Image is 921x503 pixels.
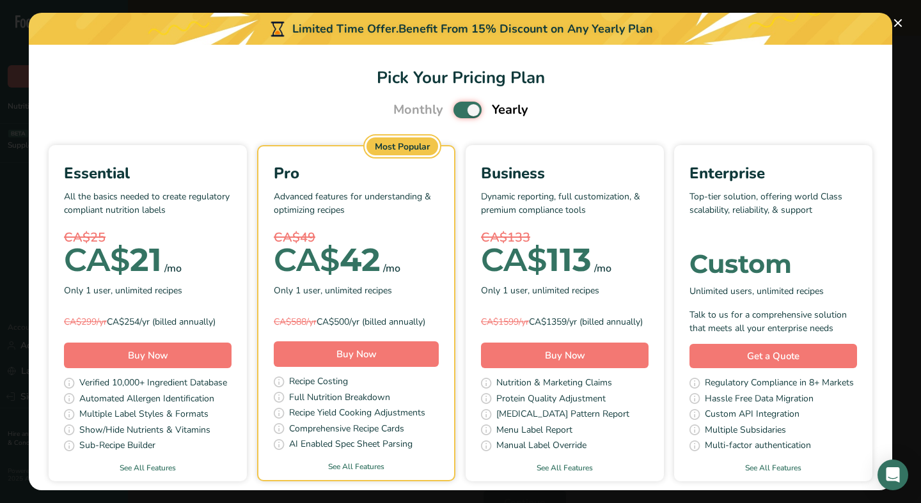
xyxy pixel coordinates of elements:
span: Automated Allergen Identification [79,392,214,408]
a: See All Features [466,462,664,474]
span: Comprehensive Recipe Cards [289,422,404,438]
p: All the basics needed to create regulatory compliant nutrition labels [64,190,232,228]
div: Most Popular [366,137,438,155]
span: [MEDICAL_DATA] Pattern Report [496,407,629,423]
div: Essential [64,162,232,185]
span: Only 1 user, unlimited recipes [274,284,392,297]
span: CA$ [274,240,340,279]
span: Yearly [492,100,528,120]
div: Talk to us for a comprehensive solution that meets all your enterprise needs [689,308,857,335]
div: CA$25 [64,228,232,247]
span: Full Nutrition Breakdown [289,391,390,406]
div: /mo [164,261,182,276]
span: Sub-Recipe Builder [79,438,155,454]
div: Custom [689,251,857,277]
div: CA$1359/yr (billed annually) [481,315,649,329]
span: Nutrition & Marketing Claims [496,376,612,392]
span: Monthly [393,100,443,120]
div: CA$254/yr (billed annually) [64,315,232,329]
button: Buy Now [274,341,439,367]
a: See All Features [49,462,247,474]
span: Hassle Free Data Migration [705,392,814,408]
a: Get a Quote [689,344,857,369]
div: Benefit From 15% Discount on Any Yearly Plan [398,20,653,38]
div: Business [481,162,649,185]
span: Recipe Yield Cooking Adjustments [289,406,425,422]
span: Menu Label Report [496,423,572,439]
div: 21 [64,247,162,273]
span: Get a Quote [747,349,799,364]
span: Protein Quality Adjustment [496,392,606,408]
p: Dynamic reporting, full customization, & premium compliance tools [481,190,649,228]
span: CA$ [481,240,547,279]
span: Buy Now [545,349,585,362]
div: CA$49 [274,228,439,247]
span: Only 1 user, unlimited recipes [64,284,182,297]
div: CA$133 [481,228,649,247]
div: 42 [274,247,381,273]
span: Show/Hide Nutrients & Vitamins [79,423,210,439]
button: Buy Now [481,343,649,368]
span: Unlimited users, unlimited recipes [689,284,824,298]
div: Limited Time Offer. [29,13,892,45]
div: Pro [274,162,439,185]
span: Custom API Integration [705,407,799,423]
p: Advanced features for understanding & optimizing recipes [274,190,439,228]
div: Open Intercom Messenger [878,460,908,490]
span: Buy Now [128,349,168,362]
button: Buy Now [64,343,232,368]
h1: Pick Your Pricing Plan [44,65,877,90]
div: 113 [481,247,592,273]
span: CA$588/yr [274,316,317,328]
div: Enterprise [689,162,857,185]
span: Multiple Label Styles & Formats [79,407,209,423]
span: Recipe Costing [289,375,348,391]
span: CA$299/yr [64,316,107,328]
div: /mo [383,261,400,276]
span: AI Enabled Spec Sheet Parsing [289,437,413,453]
div: /mo [594,261,611,276]
span: CA$1599/yr [481,316,529,328]
span: Only 1 user, unlimited recipes [481,284,599,297]
span: Manual Label Override [496,438,586,454]
div: CA$500/yr (billed annually) [274,315,439,329]
span: Buy Now [336,348,377,360]
span: CA$ [64,240,130,279]
span: Multi-factor authentication [705,438,811,454]
a: See All Features [258,461,454,472]
span: Verified 10,000+ Ingredient Database [79,376,227,392]
p: Top-tier solution, offering world Class scalability, reliability, & support [689,190,857,228]
a: See All Features [674,462,872,474]
span: Multiple Subsidaries [705,423,786,439]
span: Regulatory Compliance in 8+ Markets [705,376,854,392]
